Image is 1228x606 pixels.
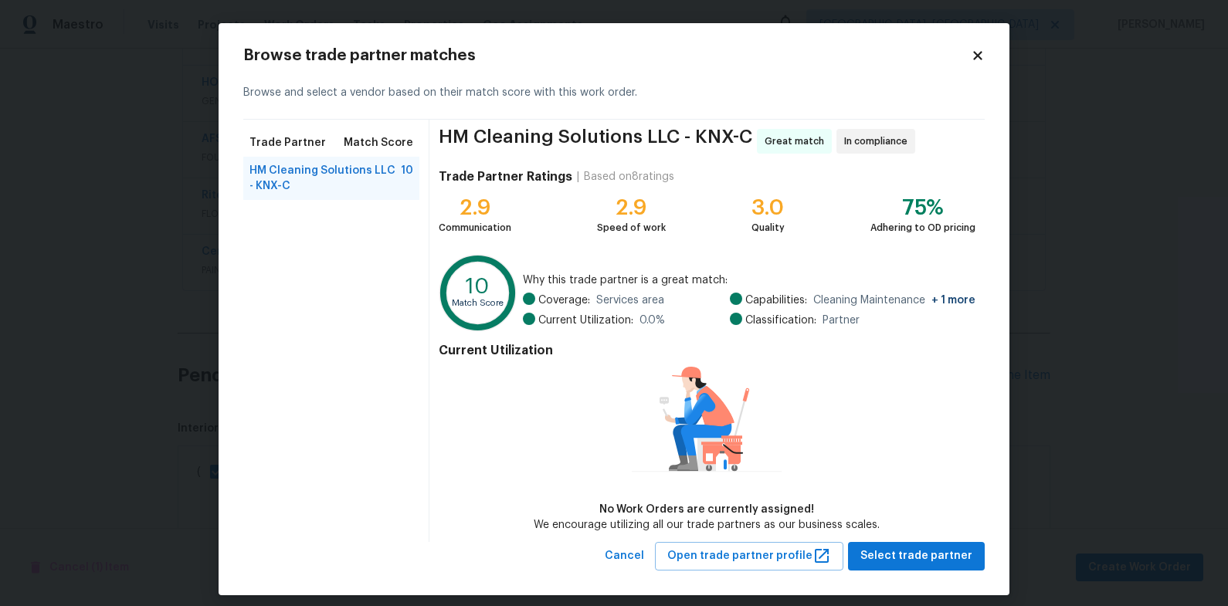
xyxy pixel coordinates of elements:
div: Adhering to OD pricing [870,220,975,235]
span: Cleaning Maintenance [813,293,975,308]
span: Trade Partner [249,135,326,151]
div: Communication [439,220,511,235]
div: Quality [751,220,785,235]
span: Why this trade partner is a great match: [523,273,975,288]
span: Partner [823,313,860,328]
div: We encourage utilizing all our trade partners as our business scales. [534,517,880,533]
span: Classification: [745,313,816,328]
span: Open trade partner profile [667,547,831,566]
button: Select trade partner [848,542,985,570]
span: Coverage: [538,293,590,308]
div: 2.9 [439,200,511,215]
span: Great match [765,134,830,149]
text: Match Score [452,299,504,307]
text: 10 [466,276,490,297]
div: No Work Orders are currently assigned! [534,502,880,517]
div: 2.9 [597,200,666,215]
span: HM Cleaning Solutions LLC - KNX-C [249,163,401,194]
span: Select trade partner [860,547,972,566]
div: 75% [870,200,975,215]
span: + 1 more [931,295,975,306]
div: Speed of work [597,220,666,235]
span: Current Utilization: [538,313,633,328]
h4: Trade Partner Ratings [439,169,572,185]
span: Capabilities: [745,293,807,308]
span: In compliance [844,134,914,149]
div: Browse and select a vendor based on their match score with this work order. [243,66,985,120]
div: Based on 8 ratings [584,169,674,185]
h4: Current Utilization [439,343,975,358]
button: Cancel [599,542,650,570]
span: 10 [401,163,413,194]
div: | [572,169,584,185]
div: 3.0 [751,200,785,215]
h2: Browse trade partner matches [243,48,971,63]
span: HM Cleaning Solutions LLC - KNX-C [439,129,752,154]
span: 0.0 % [639,313,665,328]
span: Match Score [344,135,413,151]
span: Cancel [605,547,644,566]
span: Services area [596,293,664,308]
button: Open trade partner profile [655,542,843,570]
